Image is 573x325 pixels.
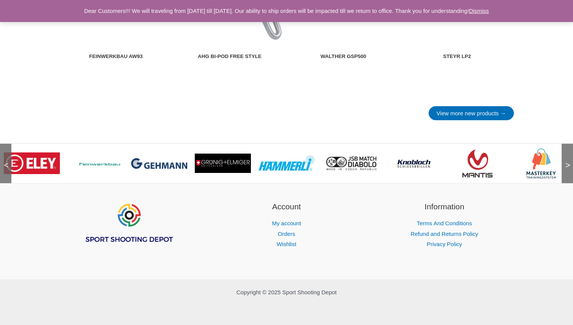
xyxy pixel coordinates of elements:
[410,231,478,237] a: Refund and Returns Policy
[62,53,170,60] div: Feinwerkbau AW93
[427,241,462,247] a: Privacy Policy
[417,220,472,226] a: Terms And Conditions
[176,53,283,60] div: AHG Bi-Pod Free Style
[375,201,514,213] h2: Information
[217,218,356,250] nav: Account
[469,8,489,14] a: Dismiss
[375,218,514,250] nav: Information
[278,231,295,237] a: Orders
[272,220,301,226] a: My account
[429,106,514,120] a: View more new products →
[562,154,569,162] span: >
[403,53,511,60] div: STEYR LP2
[277,241,296,247] a: Wishlist
[4,152,60,174] img: brand logo
[217,201,356,213] h2: Account
[59,287,514,298] p: Copyright © 2025 Sport Shooting Depot
[59,201,198,262] aside: Footer Widget 1
[375,201,514,250] aside: Footer Widget 3
[290,53,397,60] div: Walther GSP500
[217,201,356,250] aside: Footer Widget 2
